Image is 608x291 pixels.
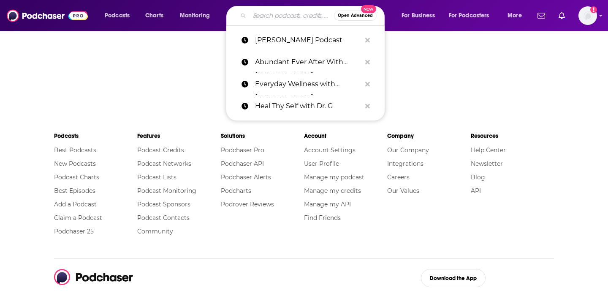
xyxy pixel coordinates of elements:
[255,73,361,95] p: Everyday Wellness with Cynthia Thurlow
[534,8,548,23] a: Show notifications dropdown
[402,10,435,22] span: For Business
[54,200,97,208] a: Add a Podcast
[137,228,173,235] a: Community
[250,9,334,22] input: Search podcasts, credits, & more...
[304,146,356,154] a: Account Settings
[387,187,419,195] a: Our Values
[471,187,481,195] a: API
[255,95,361,117] p: Heal Thy Self with Dr. G
[221,129,304,143] li: Solutions
[387,146,429,154] a: Our Company
[304,187,361,195] a: Manage my credits
[137,187,196,195] a: Podcast Monitoring
[508,10,522,22] span: More
[255,29,361,51] p: Liz Moody Podcast
[54,173,99,181] a: Podcast Charts
[234,6,393,25] div: Search podcasts, credits, & more...
[226,95,385,117] a: Heal Thy Self with Dr. G
[221,160,264,167] a: Podchaser API
[361,5,376,13] span: New
[304,129,387,143] li: Account
[145,10,163,22] span: Charts
[137,214,190,222] a: Podcast Contacts
[334,11,377,21] button: Open AdvancedNew
[180,10,210,22] span: Monitoring
[471,160,503,167] a: Newsletter
[338,14,373,18] span: Open Advanced
[421,269,486,287] button: Download the App
[221,187,251,195] a: Podcharts
[137,160,191,167] a: Podcast Networks
[54,187,95,195] a: Best Episodes
[387,160,423,167] a: Integrations
[226,51,385,73] a: Abundant Ever After With [PERSON_NAME]
[7,8,88,24] img: Podchaser - Follow, Share and Rate Podcasts
[578,6,597,25] span: Logged in as jennarohl
[54,269,133,285] img: Podchaser - Follow, Share and Rate Podcasts
[54,228,94,235] a: Podchaser 25
[140,9,168,22] a: Charts
[226,29,385,51] a: [PERSON_NAME] Podcast
[443,9,502,22] button: open menu
[137,200,190,208] a: Podcast Sponsors
[54,214,102,222] a: Claim a Podcast
[221,173,271,181] a: Podchaser Alerts
[226,73,385,95] a: Everyday Wellness with [PERSON_NAME]
[99,9,141,22] button: open menu
[105,10,130,22] span: Podcasts
[449,10,489,22] span: For Podcasters
[221,146,264,154] a: Podchaser Pro
[555,8,568,23] a: Show notifications dropdown
[471,146,506,154] a: Help Center
[387,129,470,143] li: Company
[304,214,341,222] a: Find Friends
[304,200,351,208] a: Manage my API
[578,6,597,25] img: User Profile
[387,173,410,181] a: Careers
[502,9,532,22] button: open menu
[590,6,597,13] svg: Add a profile image
[137,129,220,143] li: Features
[137,146,184,154] a: Podcast Credits
[221,200,274,208] a: Podrover Reviews
[137,173,176,181] a: Podcast Lists
[471,129,554,143] li: Resources
[304,173,364,181] a: Manage my podcast
[54,160,96,167] a: New Podcasts
[304,160,339,167] a: User Profile
[471,173,485,181] a: Blog
[578,6,597,25] button: Show profile menu
[396,9,445,22] button: open menu
[255,51,361,73] p: Abundant Ever After With Cathy Heller
[54,146,96,154] a: Best Podcasts
[54,129,137,143] li: Podcasts
[174,9,221,22] button: open menu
